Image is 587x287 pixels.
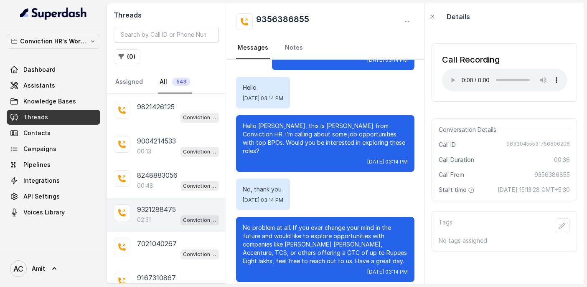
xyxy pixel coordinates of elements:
[137,136,176,146] p: 9004214533
[183,250,216,259] p: Conviction HR Outbound Assistant
[137,216,151,224] p: 02:31
[183,148,216,156] p: Conviction HR Outbound Assistant
[7,62,100,77] a: Dashboard
[7,110,100,125] a: Threads
[439,218,452,233] p: Tags
[114,71,219,93] nav: Tabs
[7,173,100,188] a: Integrations
[7,94,100,109] a: Knowledge Bases
[137,181,153,190] p: 00:48
[114,71,145,93] a: Assigned
[13,264,23,273] text: AC
[439,156,474,164] span: Call Duration
[183,182,216,190] p: Conviction HR Outbound Assistant
[554,156,570,164] span: 00:36
[7,189,100,204] a: API Settings
[137,102,175,112] p: 9821426125
[23,97,76,106] span: Knowledge Bases
[137,239,177,249] p: 7021040267
[442,69,567,91] audio: Your browser does not support the audio element.
[137,204,176,214] p: 9321288475
[32,264,45,273] span: Amit
[23,208,65,217] span: Voices Library
[23,176,60,185] span: Integrations
[243,83,283,92] p: Hello.
[236,37,414,59] nav: Tabs
[23,192,60,201] span: API Settings
[442,54,567,65] div: Call Recording
[439,237,570,245] p: No tags assigned
[439,186,476,194] span: Start time
[7,126,100,141] a: Contacts
[137,170,178,180] p: 8248883056
[7,78,100,93] a: Assistants
[23,145,56,153] span: Campaigns
[20,36,87,46] p: Conviction HR's Workspace
[137,147,151,156] p: 00:13
[367,57,408,63] span: [DATE] 03:14 PM
[20,7,87,20] img: light.svg
[498,186,570,194] span: [DATE] 15:13:28 GMT+5:30
[23,129,51,137] span: Contacts
[137,273,176,283] p: 9167310867
[7,34,100,49] button: Conviction HR's Workspace
[367,159,408,165] span: [DATE] 03:14 PM
[506,141,570,149] span: 98330455531756806208
[243,185,283,194] p: No, thank you.
[283,37,305,59] a: Notes
[23,113,48,121] span: Threads
[158,71,192,93] a: All543
[114,27,219,43] input: Search by Call ID or Phone Number
[7,205,100,220] a: Voices Library
[172,78,191,86] span: 543
[23,161,51,169] span: Pipelines
[534,171,570,179] span: 9356386855
[7,157,100,172] a: Pipelines
[23,65,56,74] span: Dashboard
[243,95,283,102] span: [DATE] 03:14 PM
[183,113,216,122] p: Conviction HR Outbound Assistant
[114,49,140,64] button: (0)
[183,216,216,224] p: Conviction HR Outbound Assistant
[256,13,309,30] h2: 9356386855
[114,10,219,20] h2: Threads
[439,171,464,179] span: Call From
[23,81,55,90] span: Assistants
[7,141,100,156] a: Campaigns
[236,37,270,59] a: Messages
[367,269,408,275] span: [DATE] 03:14 PM
[243,197,283,204] span: [DATE] 03:14 PM
[439,141,456,149] span: Call ID
[7,257,100,280] a: Amit
[447,12,470,22] p: Details
[243,122,407,155] p: Hello [PERSON_NAME], this is [PERSON_NAME] from Conviction HR. I’m calling about some job opportu...
[439,126,500,134] span: Conversation Details
[243,224,407,265] p: No problem at all. If you ever change your mind in the future and would like to explore opportuni...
